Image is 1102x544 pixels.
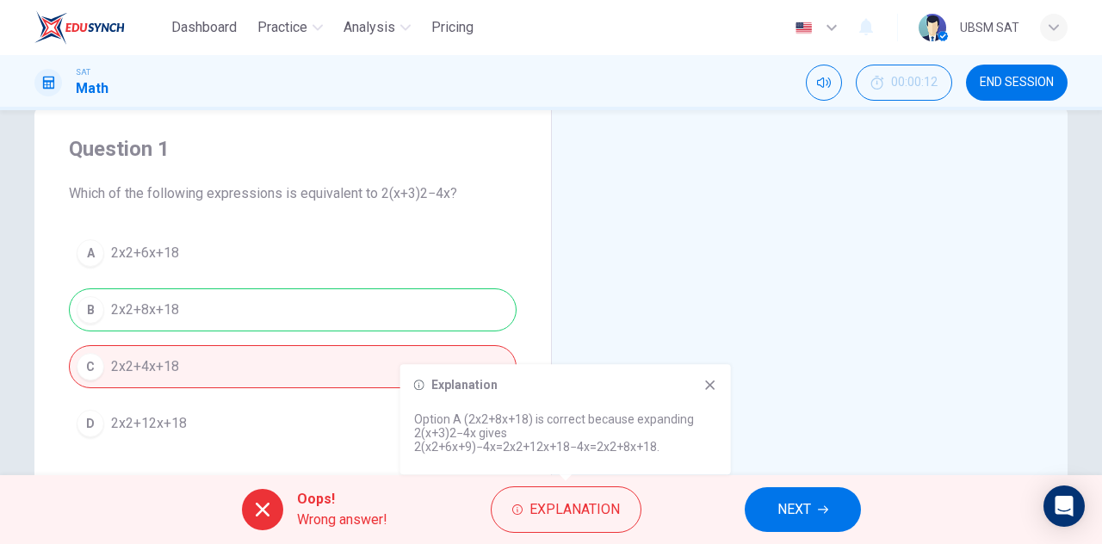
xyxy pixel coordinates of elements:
img: en [793,22,814,34]
span: Analysis [344,17,395,38]
div: Mute [806,65,842,101]
span: Dashboard [171,17,237,38]
img: Profile picture [919,14,946,41]
span: 00:00:12 [891,76,938,90]
img: EduSynch logo [34,10,125,45]
h4: Question 1 [69,135,517,163]
span: NEXT [777,498,811,522]
span: END SESSION [980,76,1054,90]
span: Oops! [297,489,387,510]
h1: Math [76,78,108,99]
span: Pricing [431,17,474,38]
div: UBSM SAT [960,17,1019,38]
span: SAT [76,66,90,78]
p: Option A (2x2+8x+18) is correct because expanding 2(x+3)2−4x gives 2(x2+6x+9)−4x=2x2+12x+18−4x=2x... [414,412,717,454]
span: Wrong answer! [297,510,387,530]
div: Open Intercom Messenger [1043,485,1085,527]
span: Practice [257,17,307,38]
span: Explanation [529,498,620,522]
h6: Explanation [431,378,498,392]
span: Which of the following expressions is equivalent to 2(x+3)2−4x? [69,183,517,204]
div: Hide [856,65,952,101]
